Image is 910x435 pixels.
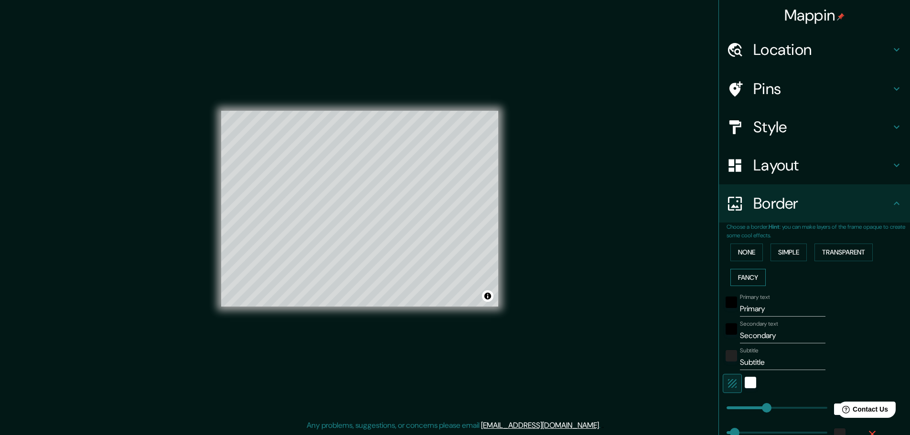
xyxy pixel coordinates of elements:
label: Subtitle [740,347,759,355]
img: pin-icon.png [837,13,845,21]
b: Hint [769,223,780,231]
iframe: Help widget launcher [825,398,899,424]
button: black [726,323,737,335]
h4: Border [753,194,891,213]
div: . [600,420,602,431]
button: Simple [771,244,807,261]
button: black [726,297,737,308]
h4: Style [753,117,891,137]
button: Fancy [730,269,766,286]
button: white [745,377,756,388]
label: Primary text [740,293,770,301]
div: Pins [719,70,910,108]
div: . [602,420,604,431]
button: Transparent [814,244,873,261]
h4: Pins [753,79,891,98]
div: Border [719,184,910,223]
button: color-222222 [726,350,737,361]
label: Secondary text [740,320,778,328]
p: Any problems, suggestions, or concerns please email . [307,420,600,431]
a: [EMAIL_ADDRESS][DOMAIN_NAME] [481,420,599,430]
div: Style [719,108,910,146]
h4: Layout [753,156,891,175]
button: None [730,244,763,261]
h4: Location [753,40,891,59]
div: Layout [719,146,910,184]
div: Location [719,31,910,69]
p: Choose a border. : you can make layers of the frame opaque to create some cool effects. [727,223,910,240]
h4: Mappin [784,6,845,25]
button: Toggle attribution [482,290,493,302]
